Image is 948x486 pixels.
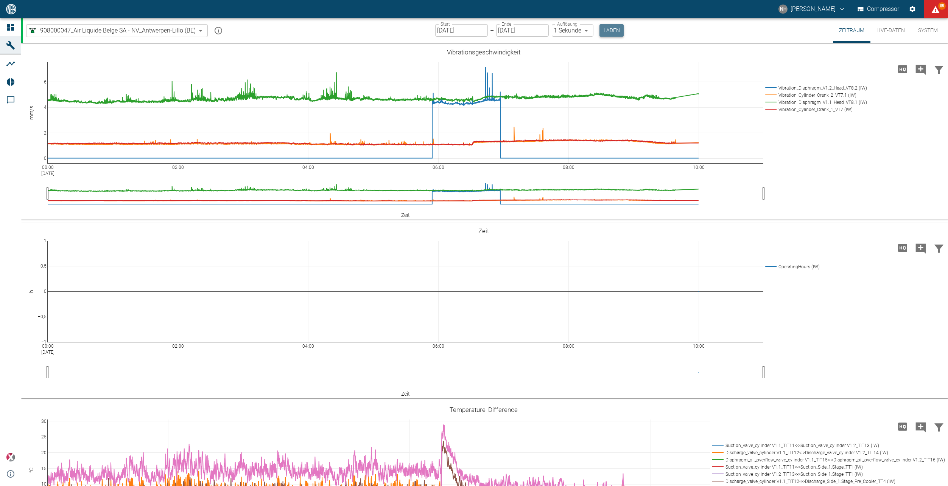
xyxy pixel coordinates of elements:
[912,238,930,258] button: Kommentar hinzufügen
[599,24,624,37] button: Laden
[870,18,911,43] button: Live-Daten
[906,2,919,16] button: Einstellungen
[894,423,912,430] span: Hohe Auflösung
[28,26,196,35] a: 908000047_Air Liquide Belge SA - NV_Antwerpen-Lillo (BE)
[833,18,870,43] button: Zeitraum
[777,2,847,16] button: nils.hallbauer@neuman-esser.com
[501,21,511,27] label: Ende
[930,417,948,436] button: Daten filtern
[5,4,17,14] img: logo
[894,244,912,251] span: Hohe Auflösung
[211,23,226,38] button: mission info
[894,65,912,72] span: Hohe Auflösung
[435,24,488,37] input: DD.MM.YYYY
[778,5,788,14] div: NH
[441,21,450,27] label: Start
[6,453,15,462] img: Xplore Logo
[930,238,948,258] button: Daten filtern
[911,18,945,43] button: System
[557,21,578,27] label: Auflösung
[40,26,196,35] span: 908000047_Air Liquide Belge SA - NV_Antwerpen-Lillo (BE)
[912,417,930,436] button: Kommentar hinzufügen
[930,59,948,79] button: Daten filtern
[856,2,901,16] button: Compressor
[552,24,593,37] div: 1 Sekunde
[938,2,946,10] span: 85
[912,59,930,79] button: Kommentar hinzufügen
[490,26,494,35] p: –
[496,24,549,37] input: DD.MM.YYYY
